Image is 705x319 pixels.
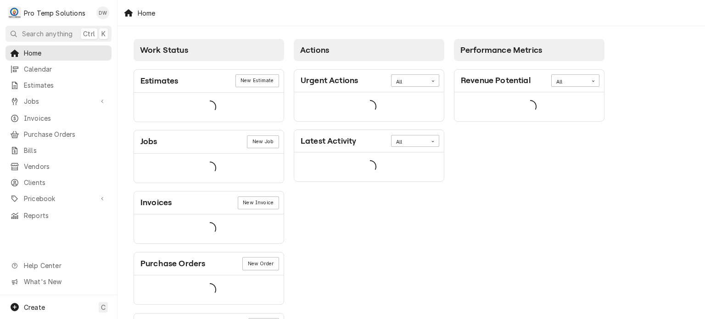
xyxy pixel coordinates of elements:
span: Clients [24,178,107,187]
div: Pro Temp Solutions's Avatar [8,6,21,19]
span: C [101,302,106,312]
span: Pricebook [24,194,93,203]
a: Reports [6,208,112,223]
span: Loading... [203,158,216,178]
div: All [396,139,423,146]
span: Performance Metrics [460,45,542,55]
span: K [101,29,106,39]
div: Card Header [134,70,284,93]
span: Invoices [24,113,107,123]
div: Card Title [301,74,358,87]
button: Search anythingCtrlK [6,26,112,42]
div: Card Header [134,252,284,275]
div: Card Data [294,92,444,121]
div: Card Header [134,191,284,214]
div: Card Header [294,70,444,92]
span: Ctrl [83,29,95,39]
div: Card Data [134,275,284,304]
div: Card Data Filter Control [551,74,599,86]
div: Card Link Button [247,135,279,148]
a: Calendar [6,62,112,77]
span: Create [24,303,45,311]
a: Go to What's New [6,274,112,289]
span: Bills [24,146,107,155]
a: Invoices [6,111,112,126]
a: New Job [247,135,279,148]
div: P [8,6,21,19]
div: Card Title [140,75,178,87]
div: Card Link Button [235,74,279,87]
a: Clients [6,175,112,190]
div: Card Link Button [238,196,279,209]
div: Card Header [454,70,604,92]
a: Bills [6,143,112,158]
div: Card Data [134,93,284,122]
div: Card: Estimates [134,69,284,122]
span: Vendors [24,162,107,171]
div: All [556,78,583,86]
div: Card Title [461,74,531,87]
a: New Order [242,257,279,270]
span: Loading... [203,97,216,117]
a: New Estimate [235,74,279,87]
span: Home [24,48,107,58]
span: Calendar [24,64,107,74]
div: Card: Purchase Orders [134,252,284,305]
a: Go to Help Center [6,258,112,273]
div: Card Title [301,135,356,147]
span: Loading... [364,97,376,116]
div: Card Column Content [454,61,604,157]
div: All [396,78,423,86]
a: Vendors [6,159,112,174]
span: Actions [300,45,329,55]
div: Card: Invoices [134,191,284,244]
div: Card Column Header [134,39,284,61]
span: Loading... [203,280,216,300]
span: Loading... [203,219,216,239]
span: Purchase Orders [24,129,107,139]
span: Help Center [24,261,106,270]
div: Card Column Header [294,39,444,61]
div: Card Link Button [242,257,279,270]
div: Card Header [134,130,284,153]
div: Card Title [140,257,205,270]
span: Reports [24,211,107,220]
a: Home [6,45,112,61]
div: Card Title [140,196,172,209]
span: Work Status [140,45,188,55]
div: Dana Williams's Avatar [96,6,109,19]
div: Card Column Content [294,61,444,182]
span: Search anything [22,29,73,39]
div: Card Data [294,152,444,181]
div: Card: Revenue Potential [454,69,604,122]
a: Go to Jobs [6,94,112,109]
span: Jobs [24,96,93,106]
a: Estimates [6,78,112,93]
a: Purchase Orders [6,127,112,142]
div: Card Column Header [454,39,604,61]
div: Card: Urgent Actions [294,69,444,122]
div: DW [96,6,109,19]
span: Loading... [524,97,537,116]
div: Card Data [454,92,604,121]
div: Card Title [140,135,157,148]
a: Go to Pricebook [6,191,112,206]
span: What's New [24,277,106,286]
div: Card Data [134,154,284,183]
div: Card Data [134,214,284,243]
div: Card: Jobs [134,130,284,183]
div: Pro Temp Solutions [24,8,85,18]
div: Card Data Filter Control [391,74,439,86]
span: Estimates [24,80,107,90]
div: Card Header [294,130,444,152]
span: Loading... [364,157,376,177]
a: New Invoice [238,196,279,209]
div: Card Data Filter Control [391,135,439,147]
div: Card: Latest Activity [294,129,444,182]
